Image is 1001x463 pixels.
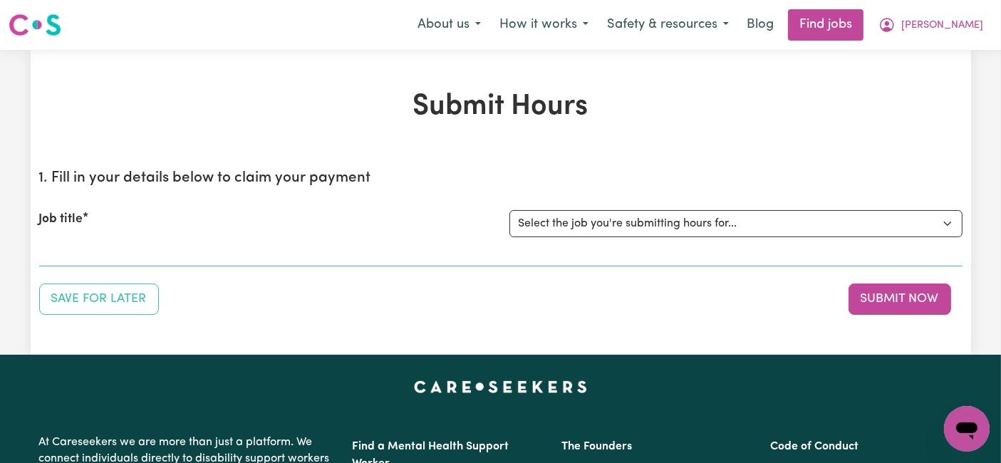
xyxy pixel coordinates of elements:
[849,283,951,315] button: Submit your job report
[490,10,598,40] button: How it works
[408,10,490,40] button: About us
[561,441,632,452] a: The Founders
[770,441,859,452] a: Code of Conduct
[9,9,61,41] a: Careseekers logo
[598,10,738,40] button: Safety & resources
[738,9,782,41] a: Blog
[901,18,983,33] span: [PERSON_NAME]
[414,380,587,392] a: Careseekers home page
[869,10,992,40] button: My Account
[39,170,963,187] h2: 1. Fill in your details below to claim your payment
[39,210,83,229] label: Job title
[9,12,61,38] img: Careseekers logo
[39,283,159,315] button: Save your job report
[788,9,863,41] a: Find jobs
[39,90,963,124] h1: Submit Hours
[944,406,990,452] iframe: Button to launch messaging window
